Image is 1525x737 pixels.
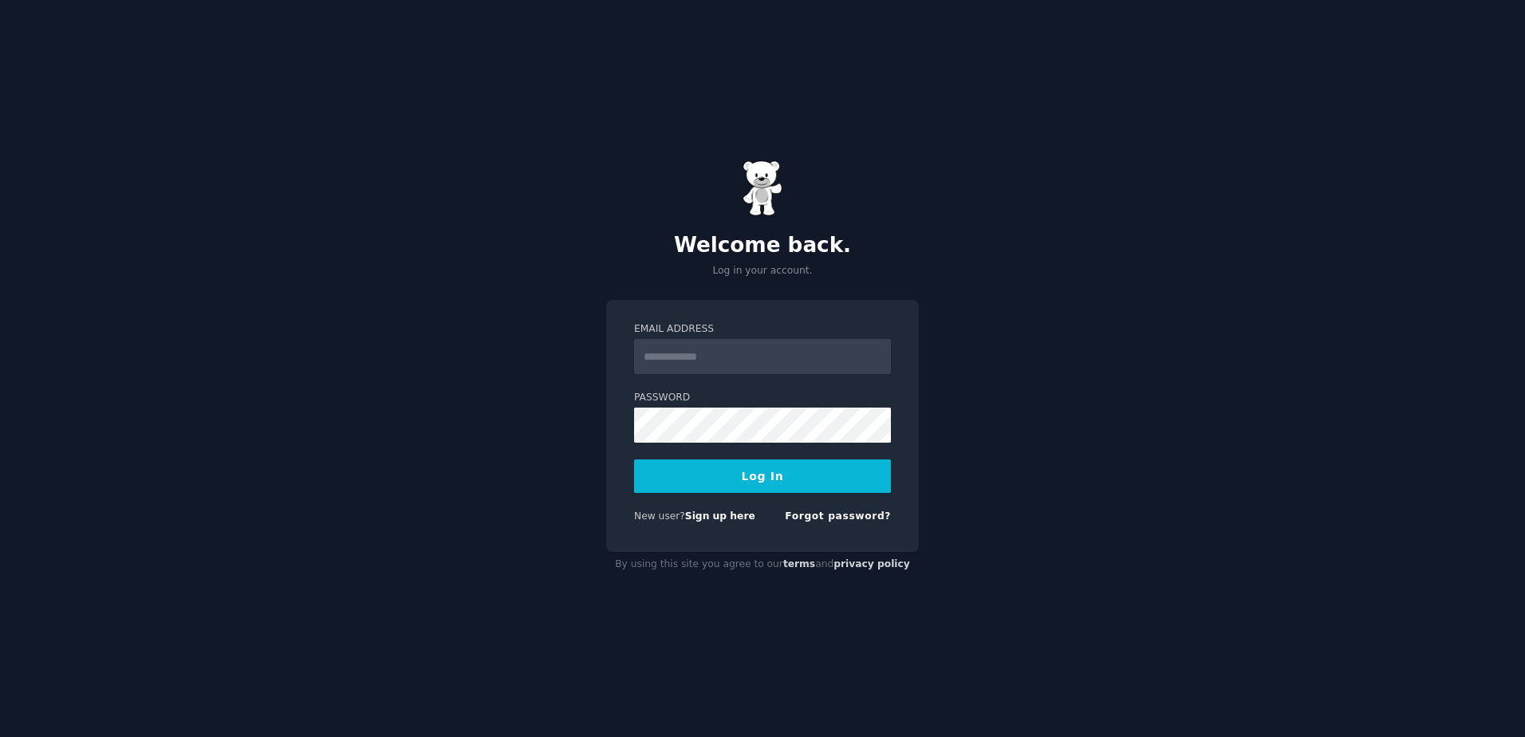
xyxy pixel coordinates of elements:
label: Email Address [634,322,891,337]
img: Gummy Bear [743,160,782,216]
a: privacy policy [833,558,910,569]
div: By using this site you agree to our and [606,552,919,577]
p: Log in your account. [606,264,919,278]
a: Sign up here [685,510,755,522]
h2: Welcome back. [606,233,919,258]
a: terms [783,558,815,569]
span: New user? [634,510,685,522]
a: Forgot password? [785,510,891,522]
button: Log In [634,459,891,493]
label: Password [634,391,891,405]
